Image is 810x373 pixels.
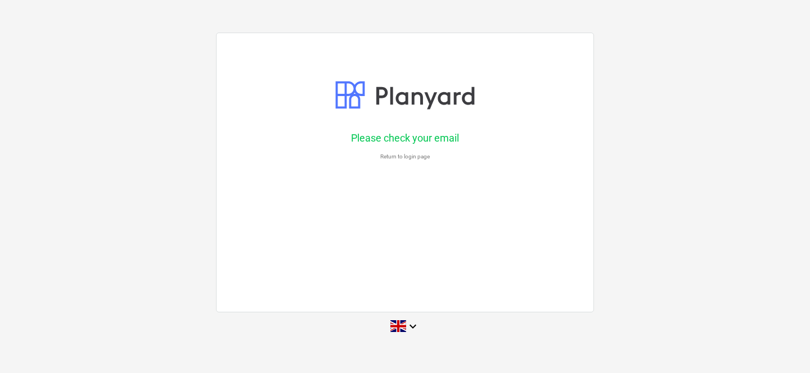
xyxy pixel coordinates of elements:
[242,131,568,145] p: Please check your email
[406,320,420,333] i: keyboard_arrow_down
[754,319,810,373] iframe: Chat Widget
[236,153,574,160] a: Return to login page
